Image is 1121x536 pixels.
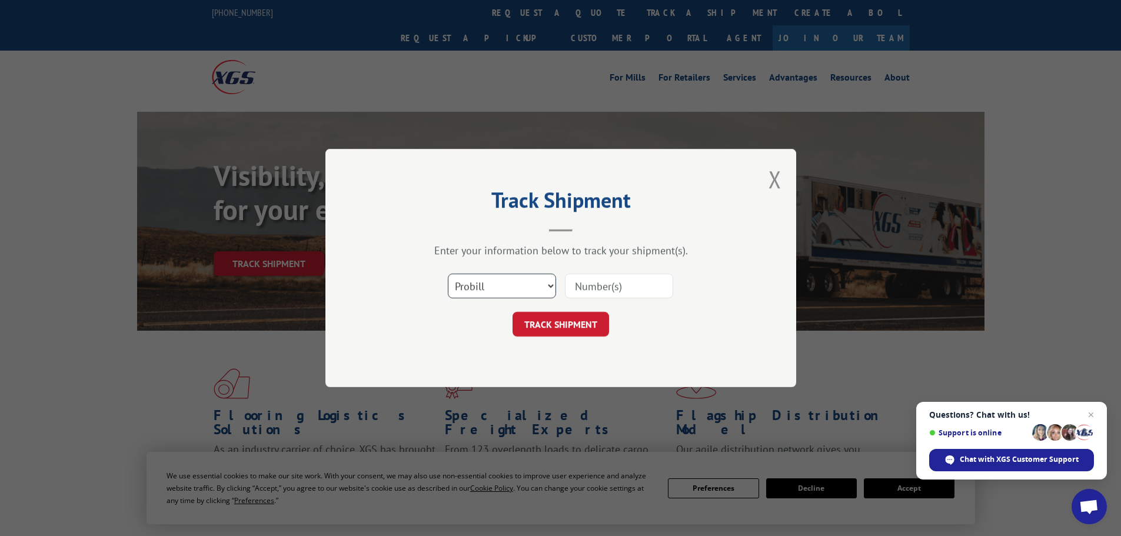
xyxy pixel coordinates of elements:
[769,164,781,195] button: Close modal
[565,274,673,298] input: Number(s)
[960,454,1079,465] span: Chat with XGS Customer Support
[384,192,737,214] h2: Track Shipment
[1072,489,1107,524] a: Open chat
[929,449,1094,471] span: Chat with XGS Customer Support
[384,244,737,257] div: Enter your information below to track your shipment(s).
[513,312,609,337] button: TRACK SHIPMENT
[929,410,1094,420] span: Questions? Chat with us!
[929,428,1028,437] span: Support is online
